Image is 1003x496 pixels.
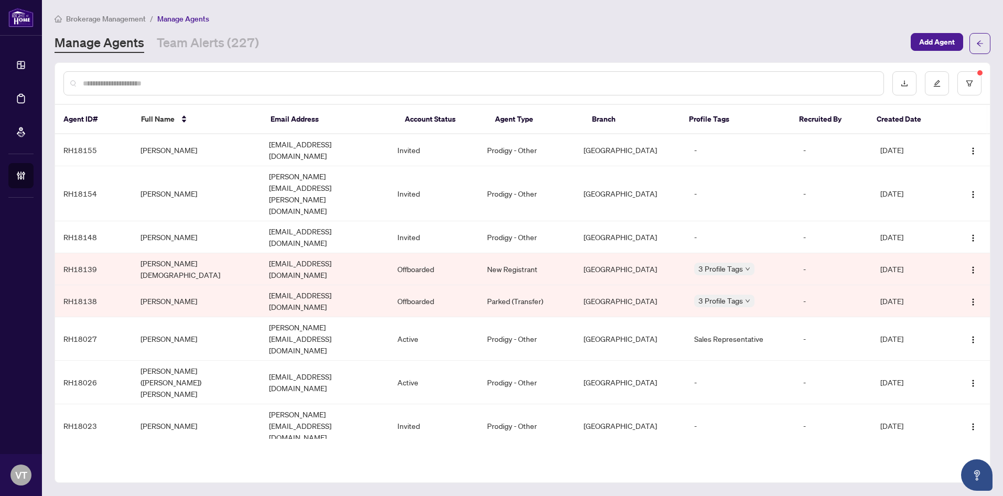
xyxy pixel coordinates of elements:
[745,298,750,304] span: down
[698,295,743,307] span: 3 Profile Tags
[872,404,949,448] td: [DATE]
[575,166,686,221] td: [GEOGRAPHIC_DATA]
[479,134,575,166] td: Prodigy - Other
[261,134,389,166] td: [EMAIL_ADDRESS][DOMAIN_NAME]
[901,80,908,87] span: download
[150,13,153,25] li: /
[479,221,575,253] td: Prodigy - Other
[132,134,261,166] td: [PERSON_NAME]
[55,134,132,166] td: RH18155
[55,34,144,53] a: Manage Agents
[892,71,916,95] button: download
[795,285,872,317] td: -
[965,417,982,434] button: Logo
[795,317,872,361] td: -
[575,221,686,253] td: [GEOGRAPHIC_DATA]
[55,404,132,448] td: RH18023
[8,8,34,27] img: logo
[969,190,977,199] img: Logo
[262,105,396,134] th: Email Address
[132,317,261,361] td: [PERSON_NAME]
[261,221,389,253] td: [EMAIL_ADDRESS][DOMAIN_NAME]
[933,80,941,87] span: edit
[795,134,872,166] td: -
[965,330,982,347] button: Logo
[132,253,261,285] td: [PERSON_NAME][DEMOGRAPHIC_DATA]
[261,404,389,448] td: [PERSON_NAME][EMAIL_ADDRESS][DOMAIN_NAME]
[965,229,982,245] button: Logo
[479,361,575,404] td: Prodigy - Other
[795,221,872,253] td: -
[575,253,686,285] td: [GEOGRAPHIC_DATA]
[479,404,575,448] td: Prodigy - Other
[132,221,261,253] td: [PERSON_NAME]
[575,285,686,317] td: [GEOGRAPHIC_DATA]
[911,33,963,51] button: Add Agent
[66,14,146,24] span: Brokerage Management
[872,285,949,317] td: [DATE]
[795,404,872,448] td: -
[957,71,982,95] button: filter
[479,317,575,361] td: Prodigy - Other
[132,361,261,404] td: [PERSON_NAME] ([PERSON_NAME]) [PERSON_NAME]
[479,253,575,285] td: New Registrant
[969,298,977,306] img: Logo
[389,317,479,361] td: Active
[389,253,479,285] td: Offboarded
[15,468,27,482] span: VT
[479,285,575,317] td: Parked (Transfer)
[698,263,743,275] span: 3 Profile Tags
[795,166,872,221] td: -
[55,361,132,404] td: RH18026
[686,404,795,448] td: -
[389,285,479,317] td: Offboarded
[969,266,977,274] img: Logo
[925,71,949,95] button: edit
[157,14,209,24] span: Manage Agents
[969,423,977,431] img: Logo
[686,221,795,253] td: -
[55,285,132,317] td: RH18138
[976,40,984,47] span: arrow-left
[479,166,575,221] td: Prodigy - Other
[575,134,686,166] td: [GEOGRAPHIC_DATA]
[965,374,982,391] button: Logo
[261,253,389,285] td: [EMAIL_ADDRESS][DOMAIN_NAME]
[686,166,795,221] td: -
[389,221,479,253] td: Invited
[965,293,982,309] button: Logo
[389,134,479,166] td: Invited
[575,361,686,404] td: [GEOGRAPHIC_DATA]
[261,285,389,317] td: [EMAIL_ADDRESS][DOMAIN_NAME]
[969,147,977,155] img: Logo
[966,80,973,87] span: filter
[132,285,261,317] td: [PERSON_NAME]
[141,113,175,125] span: Full Name
[868,105,946,134] th: Created Date
[584,105,681,134] th: Branch
[969,234,977,242] img: Logo
[872,166,949,221] td: [DATE]
[965,142,982,158] button: Logo
[969,336,977,344] img: Logo
[55,221,132,253] td: RH18148
[261,166,389,221] td: [PERSON_NAME][EMAIL_ADDRESS][PERSON_NAME][DOMAIN_NAME]
[686,361,795,404] td: -
[791,105,868,134] th: Recruited By
[261,317,389,361] td: [PERSON_NAME][EMAIL_ADDRESS][DOMAIN_NAME]
[396,105,487,134] th: Account Status
[132,166,261,221] td: [PERSON_NAME]
[389,404,479,448] td: Invited
[133,105,262,134] th: Full Name
[389,361,479,404] td: Active
[686,317,795,361] td: Sales Representative
[795,253,872,285] td: -
[575,317,686,361] td: [GEOGRAPHIC_DATA]
[132,404,261,448] td: [PERSON_NAME]
[965,185,982,202] button: Logo
[575,404,686,448] td: [GEOGRAPHIC_DATA]
[795,361,872,404] td: -
[55,253,132,285] td: RH18139
[872,317,949,361] td: [DATE]
[872,361,949,404] td: [DATE]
